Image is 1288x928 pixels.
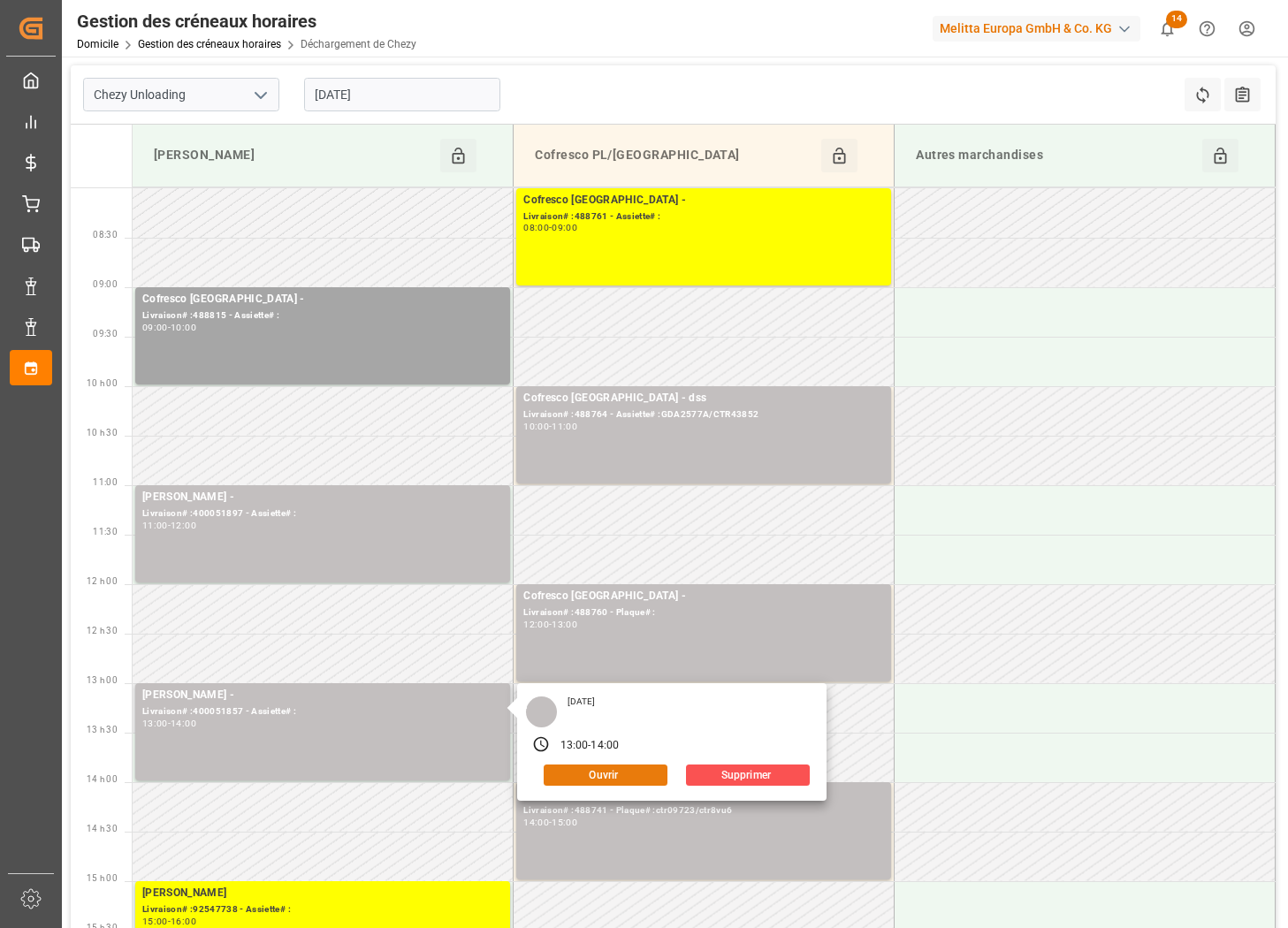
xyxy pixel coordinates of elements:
[549,224,552,232] div: -
[686,764,810,786] button: Supprimer
[87,378,118,388] span: 10 h 00
[142,521,168,529] div: 11:00
[1166,11,1187,28] span: 14
[523,209,884,224] div: Livraison# :488761 - Assiette# :
[523,605,884,620] div: Livraison# :488760 - Plaque# :
[588,738,591,754] div: -
[142,885,503,902] div: [PERSON_NAME]
[909,139,1202,172] div: Autres marchandises
[523,224,549,232] div: 08:00
[168,917,171,925] div: -
[142,291,503,308] div: Cofresco [GEOGRAPHIC_DATA] -
[142,917,168,925] div: 15:00
[171,917,196,925] div: 16:00
[552,620,577,628] div: 13:00
[142,704,503,719] div: Livraison# :400051857 - Assiette# :
[561,696,602,708] div: [DATE]
[523,803,884,818] div: Livraison# :488741 - Plaque# :ctr09723/ctr8vu6
[304,78,500,111] input: JJ-MM-AAAA
[940,19,1112,38] font: Melitta Europa GmbH & Co. KG
[523,422,549,430] div: 10:00
[523,192,884,209] div: Cofresco [GEOGRAPHIC_DATA] -
[549,620,552,628] div: -
[544,764,667,786] button: Ouvrir
[523,588,884,605] div: Cofresco [GEOGRAPHIC_DATA] -
[168,323,171,331] div: -
[87,725,118,734] span: 13 h 30
[171,521,196,529] div: 12:00
[1147,9,1187,49] button: Afficher 14 nouvelles notifications
[87,774,118,784] span: 14 h 00
[93,329,118,338] span: 09:30
[87,576,118,586] span: 12 h 00
[523,390,884,407] div: Cofresco [GEOGRAPHIC_DATA] - dss
[168,719,171,727] div: -
[93,477,118,487] span: 11:00
[87,824,118,833] span: 14 h 30
[142,719,168,727] div: 13:00
[549,818,552,826] div: -
[552,224,577,232] div: 09:00
[93,279,118,289] span: 09:00
[142,323,168,331] div: 09:00
[523,818,549,826] div: 14:00
[523,407,884,422] div: Livraison# :488764 - Assiette# :GDA2577A/CTR43852
[523,620,549,628] div: 12:00
[528,139,821,172] div: Cofresco PL/[GEOGRAPHIC_DATA]
[142,687,503,704] div: [PERSON_NAME] -
[549,422,552,430] div: -
[87,428,118,437] span: 10 h 30
[560,738,589,754] div: 13:00
[247,81,273,109] button: Ouvrir le menu
[77,38,118,50] a: Domicile
[552,422,577,430] div: 11:00
[168,521,171,529] div: -
[171,323,196,331] div: 10:00
[1187,9,1227,49] button: Centre d’aide
[87,675,118,685] span: 13 h 00
[591,738,619,754] div: 14:00
[552,818,577,826] div: 15:00
[138,38,281,50] a: Gestion des créneaux horaires
[142,489,503,506] div: [PERSON_NAME] -
[93,230,118,240] span: 08:30
[933,11,1147,45] button: Melitta Europa GmbH & Co. KG
[171,719,196,727] div: 14:00
[147,139,440,172] div: [PERSON_NAME]
[142,308,503,323] div: Livraison# :488815 - Assiette# :
[142,902,503,917] div: Livraison# :92547738 - Assiette# :
[77,8,416,34] div: Gestion des créneaux horaires
[87,626,118,635] span: 12 h 30
[87,873,118,883] span: 15 h 00
[83,78,279,111] input: Type à rechercher/sélectionner
[142,506,503,521] div: Livraison# :400051897 - Assiette# :
[93,527,118,536] span: 11:30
